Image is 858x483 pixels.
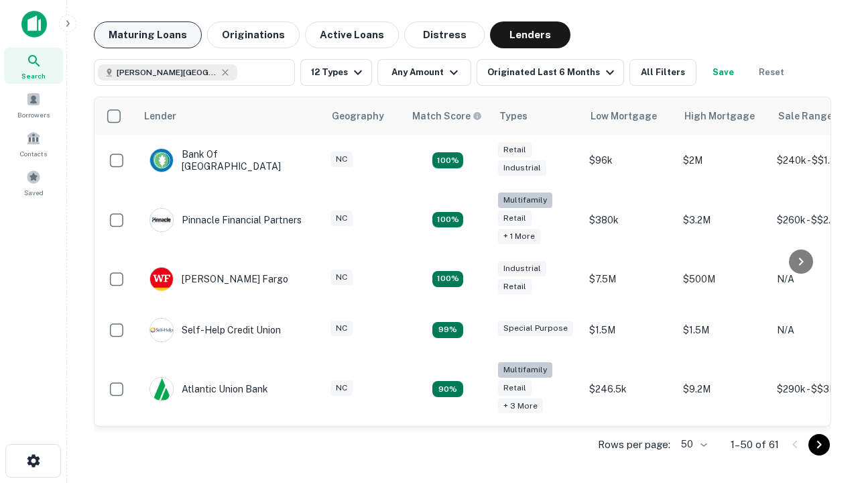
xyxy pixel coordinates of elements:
[498,261,546,276] div: Industrial
[498,380,532,396] div: Retail
[583,356,676,423] td: $246.5k
[324,97,404,135] th: Geography
[731,437,779,453] p: 1–50 of 61
[4,87,63,123] a: Borrowers
[144,108,176,124] div: Lender
[377,59,471,86] button: Any Amount
[4,164,63,201] a: Saved
[150,319,173,341] img: picture
[412,109,479,123] h6: Match Score
[598,437,670,453] p: Rows per page:
[676,254,770,305] td: $500M
[676,356,770,423] td: $9.2M
[676,97,770,135] th: High Mortgage
[330,321,353,336] div: NC
[498,160,546,176] div: Industrial
[404,21,485,48] button: Distress
[136,97,324,135] th: Lender
[499,108,528,124] div: Types
[330,380,353,396] div: NC
[4,48,63,84] a: Search
[150,209,173,231] img: picture
[498,229,540,244] div: + 1 more
[583,135,676,186] td: $96k
[149,148,310,172] div: Bank Of [GEOGRAPHIC_DATA]
[21,70,46,81] span: Search
[150,378,173,400] img: picture
[17,109,50,120] span: Borrowers
[498,362,552,378] div: Multifamily
[150,149,173,172] img: picture
[432,271,463,287] div: Matching Properties: 14, hasApolloMatch: undefined
[432,322,463,338] div: Matching Properties: 11, hasApolloMatch: undefined
[676,435,709,454] div: 50
[778,108,833,124] div: Sale Range
[487,64,618,80] div: Originated Last 6 Months
[432,381,463,397] div: Matching Properties: 10, hasApolloMatch: undefined
[330,270,353,285] div: NC
[702,59,745,86] button: Save your search to get updates of matches that match your search criteria.
[207,21,300,48] button: Originations
[4,125,63,162] a: Contacts
[149,267,288,291] div: [PERSON_NAME] Fargo
[750,59,793,86] button: Reset
[24,187,44,198] span: Saved
[20,148,47,159] span: Contacts
[583,97,676,135] th: Low Mortgage
[432,212,463,228] div: Matching Properties: 20, hasApolloMatch: undefined
[149,208,302,232] div: Pinnacle Financial Partners
[676,305,770,356] td: $1.5M
[676,135,770,186] td: $2M
[432,152,463,168] div: Matching Properties: 15, hasApolloMatch: undefined
[808,434,830,455] button: Go to next page
[629,59,696,86] button: All Filters
[117,66,217,78] span: [PERSON_NAME][GEOGRAPHIC_DATA], [GEOGRAPHIC_DATA]
[676,186,770,254] td: $3.2M
[305,21,399,48] button: Active Loans
[149,318,281,342] div: Self-help Credit Union
[491,97,583,135] th: Types
[149,377,268,401] div: Atlantic Union Bank
[583,305,676,356] td: $1.5M
[591,108,657,124] div: Low Mortgage
[150,268,173,290] img: picture
[332,108,384,124] div: Geography
[498,193,552,208] div: Multifamily
[498,142,532,158] div: Retail
[412,109,482,123] div: Capitalize uses an advanced AI algorithm to match your search with the best lender. The match sco...
[477,59,624,86] button: Originated Last 6 Months
[94,21,202,48] button: Maturing Loans
[791,333,858,397] iframe: Chat Widget
[583,254,676,305] td: $7.5M
[21,11,47,38] img: capitalize-icon.png
[498,321,573,336] div: Special Purpose
[498,211,532,226] div: Retail
[498,398,543,414] div: + 3 more
[490,21,570,48] button: Lenders
[583,186,676,254] td: $380k
[498,279,532,294] div: Retail
[404,97,491,135] th: Capitalize uses an advanced AI algorithm to match your search with the best lender. The match sco...
[330,211,353,226] div: NC
[300,59,372,86] button: 12 Types
[684,108,755,124] div: High Mortgage
[330,152,353,167] div: NC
